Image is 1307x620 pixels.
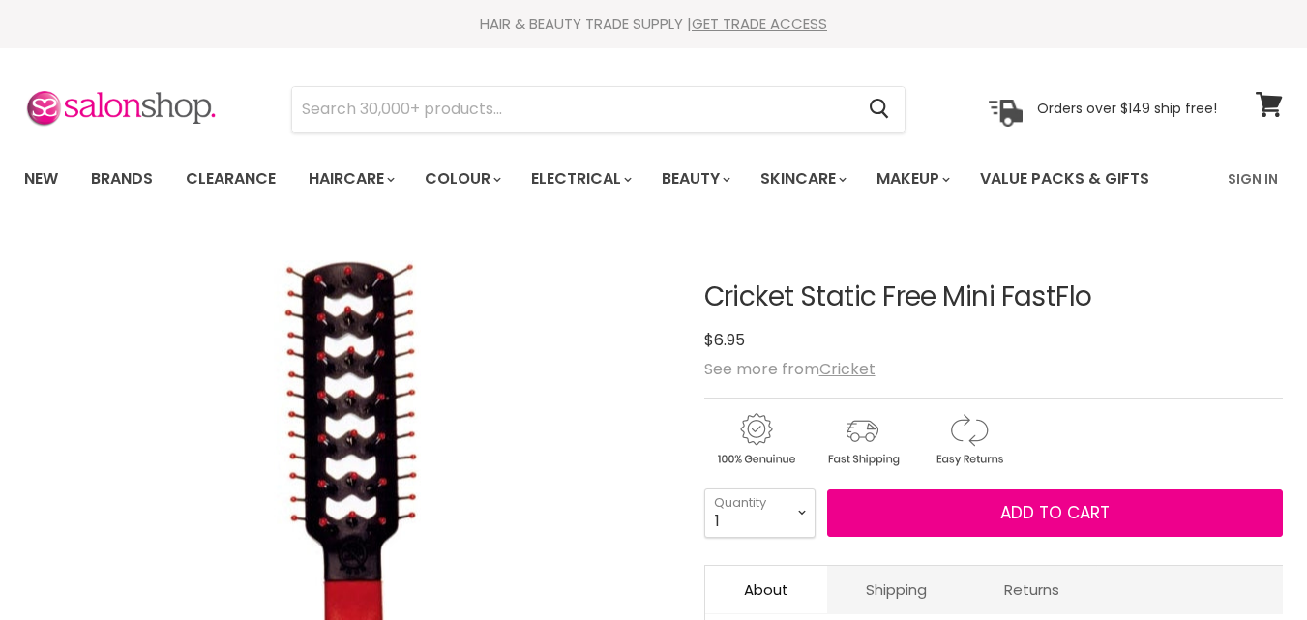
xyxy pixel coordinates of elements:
a: Haircare [294,159,406,199]
img: genuine.gif [704,410,807,469]
a: About [705,566,827,613]
button: Search [853,87,905,132]
span: See more from [704,358,876,380]
a: Cricket [819,358,876,380]
a: Makeup [862,159,962,199]
span: Add to cart [1000,501,1110,524]
a: Shipping [827,566,965,613]
input: Search [292,87,853,132]
a: Electrical [517,159,643,199]
form: Product [291,86,906,133]
button: Add to cart [827,489,1283,538]
a: Beauty [647,159,742,199]
a: GET TRADE ACCESS [692,14,827,34]
ul: Main menu [10,151,1190,207]
a: Skincare [746,159,858,199]
img: shipping.gif [811,410,913,469]
span: $6.95 [704,329,745,351]
a: Returns [965,566,1098,613]
p: Orders over $149 ship free! [1037,100,1217,117]
a: Clearance [171,159,290,199]
h1: Cricket Static Free Mini FastFlo [704,282,1283,312]
a: Colour [410,159,513,199]
a: Sign In [1216,159,1290,199]
a: Brands [76,159,167,199]
img: returns.gif [917,410,1020,469]
select: Quantity [704,488,816,537]
a: New [10,159,73,199]
a: Value Packs & Gifts [965,159,1164,199]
